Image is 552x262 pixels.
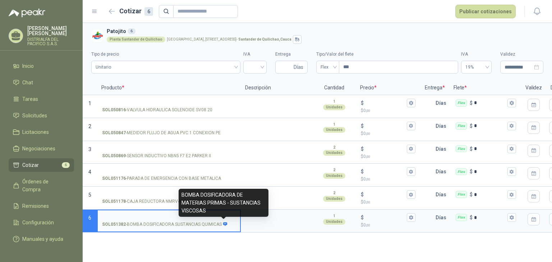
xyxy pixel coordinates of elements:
[361,107,415,114] p: $
[88,146,91,152] span: 3
[22,112,47,120] span: Solicitudes
[102,100,236,106] input: SOL050816-VALVULA HIDRAULICA SOLENOIDE SV08 20
[470,168,473,176] p: $
[22,79,33,86] span: Chat
[361,199,415,206] p: $
[470,145,473,153] p: $
[356,81,420,95] p: Precio
[474,146,506,151] input: Flex $
[474,123,506,128] input: Flex $
[507,190,516,199] button: Flex $
[507,167,516,176] button: Flex $
[96,62,236,72] span: Unitario
[456,168,467,176] div: Flex
[361,99,364,107] p: $
[102,221,126,228] strong: SOL051382
[9,175,74,196] a: Órdenes de Compra
[365,100,405,106] input: $$0,00
[88,123,91,129] span: 2
[407,213,415,222] button: $$0,00
[333,190,335,196] p: 2
[407,122,415,130] button: $$0,00
[470,214,473,221] p: $
[456,122,467,130] div: Flex
[456,214,467,221] div: Flex
[9,216,74,229] a: Configuración
[27,26,74,36] p: [PERSON_NAME] [PERSON_NAME]
[507,99,516,107] button: Flex $
[361,153,415,160] p: $
[62,162,70,168] span: 6
[88,100,91,106] span: 1
[407,99,415,107] button: $$0,00
[366,132,370,136] span: ,00
[333,145,335,150] p: 2
[9,125,74,139] a: Licitaciones
[449,81,521,95] p: Flete
[22,128,49,136] span: Licitaciones
[9,232,74,246] a: Manuales y ayuda
[521,81,546,95] p: Validez
[361,191,364,198] p: $
[294,61,303,73] span: Días
[321,62,335,72] span: Flex
[167,38,291,41] p: [GEOGRAPHIC_DATA], [STREET_ADDRESS] -
[333,99,335,104] p: 1
[102,192,236,197] input: SOL051178-CAJA REDUCTORA NMRV40 100 63B14
[323,173,345,179] div: Unidades
[22,235,63,243] span: Manuales y ayuda
[361,130,415,137] p: $
[474,192,506,197] input: Flex $
[102,198,126,205] strong: SOL051178
[9,109,74,122] a: Solicitudes
[179,189,268,217] div: BOMBA DOSIFICADORA DE MATERIAS PRIMAS - SUSTANCIAS VISCOSAS
[436,187,449,202] p: Días
[474,215,506,220] input: Flex $
[102,215,236,220] input: SOL051382-BOMBA DOSIFICADORA SUSTANCIAS QUIMICAS
[407,190,415,199] button: $$0,00
[243,51,267,58] label: IVA
[507,122,516,130] button: Flex $
[313,81,356,95] p: Cantidad
[107,27,540,35] h3: Patojito
[365,123,405,128] input: $$0,00
[407,167,415,176] button: $$0,00
[366,200,370,204] span: ,00
[470,99,473,107] p: $
[365,215,405,220] input: $$0,00
[27,37,74,46] p: DISTRIALFA DEL PACIFICO S.A.S.
[465,62,487,72] span: 19%
[470,191,473,198] p: $
[102,123,236,129] input: SOL050847-MEDIDOR FLUJO DE AGUA PVC 1 CONEXION PE
[361,122,364,130] p: $
[366,177,370,181] span: ,00
[9,59,74,73] a: Inicio
[238,37,291,41] strong: Santander de Quilichao , Cauca
[9,142,74,155] a: Negociaciones
[323,104,345,110] div: Unidades
[128,28,135,34] div: 6
[22,62,34,70] span: Inicio
[316,51,458,58] label: Tipo/Valor del flete
[456,99,467,107] div: Flex
[363,154,370,159] span: 0
[102,175,221,182] p: - PARADA DE EMERGENCIA CON BASE METALICA
[241,81,313,95] p: Descripción
[333,213,335,219] p: 1
[119,6,153,16] h2: Cotizar
[9,76,74,89] a: Chat
[88,169,91,175] span: 4
[88,192,91,198] span: 5
[97,81,241,95] p: Producto
[436,119,449,133] p: Días
[366,223,370,227] span: ,00
[22,178,67,193] span: Órdenes de Compra
[361,222,415,229] p: $
[102,130,126,136] strong: SOL050847
[275,51,308,58] label: Entrega
[9,9,45,17] img: Logo peakr
[361,176,415,183] p: $
[102,169,236,174] input: SOL051176-PARADA DE EMERGENCIA CON BASE METALICA
[102,146,236,152] input: SOL050869-SENSOR INDUCTIVO NBN5 F7 E2 PARKER II
[323,219,345,225] div: Unidades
